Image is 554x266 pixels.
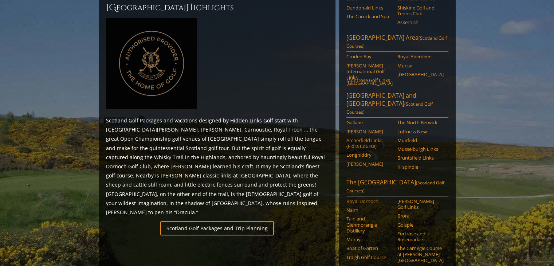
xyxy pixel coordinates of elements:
[346,101,433,115] span: (Scotland Golf Courses)
[397,54,444,59] a: Royal Aberdeen
[106,2,328,13] h2: [GEOGRAPHIC_DATA] ighlights
[346,152,393,158] a: Longniddry
[397,198,444,210] a: [PERSON_NAME] Golf Links
[397,5,444,17] a: Shiskine Golf and Tennis Club
[397,245,444,263] a: The Carnegie Course at [PERSON_NAME][GEOGRAPHIC_DATA]
[186,2,193,13] span: H
[346,180,444,194] span: (Scotland Golf Courses)
[346,216,393,234] a: Tain and Glenmorangie Distillery
[397,146,444,152] a: Musselburgh Links
[346,198,393,204] a: Royal Dornoch
[346,178,448,196] a: The [GEOGRAPHIC_DATA](Scotland Golf Courses)
[397,137,444,143] a: Muirfield
[346,5,393,11] a: Dundonald Links
[346,129,393,134] a: [PERSON_NAME]
[346,13,393,19] a: The Carrick and Spa
[160,221,274,235] a: Scotland Golf Packages and Trip Planning
[346,254,393,260] a: Traigh Golf Course
[346,77,393,83] a: Montrose Golf Links
[397,222,444,228] a: Golspie
[397,19,444,25] a: Askernish
[346,35,447,49] span: (Scotland Golf Courses)
[346,207,393,213] a: Nairn
[397,164,444,170] a: Kilspindie
[397,213,444,219] a: Brora
[397,120,444,125] a: The North Berwick
[346,245,393,251] a: Boat of Garten
[106,116,328,217] p: Scotland Golf Packages and vacations designed by Hidden Links Golf start with [GEOGRAPHIC_DATA][P...
[346,120,393,125] a: Gullane
[397,231,444,243] a: Fortrose and Rosemarkie
[346,34,448,52] a: [GEOGRAPHIC_DATA] Area(Scotland Golf Courses)
[397,71,444,77] a: [GEOGRAPHIC_DATA]
[346,91,448,118] a: [GEOGRAPHIC_DATA] and [GEOGRAPHIC_DATA](Scotland Golf Courses)
[397,129,444,134] a: Luffness New
[346,54,393,59] a: Cruden Bay
[346,63,393,86] a: [PERSON_NAME] International Golf Links [GEOGRAPHIC_DATA]
[346,161,393,167] a: [PERSON_NAME]
[397,155,444,161] a: Bruntsfield Links
[346,236,393,242] a: Moray
[346,137,393,149] a: Archerfield Links (Fidra Course)
[397,63,444,69] a: Murcar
